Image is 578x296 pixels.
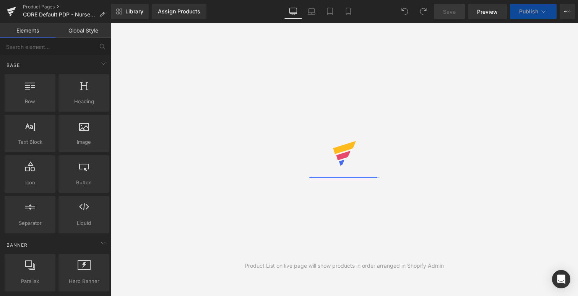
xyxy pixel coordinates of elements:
a: New Library [111,4,149,19]
a: Tablet [321,4,339,19]
a: Preview [468,4,507,19]
a: Mobile [339,4,357,19]
span: Heading [61,98,107,106]
div: Assign Products [158,8,200,15]
span: Hero Banner [61,277,107,285]
div: Product List on live page will show products in order arranged in Shopify Admin [245,262,444,270]
span: Separator [7,219,53,227]
button: Redo [416,4,431,19]
span: Liquid [61,219,107,227]
span: Base [6,62,21,69]
a: Laptop [302,4,321,19]
button: Publish [510,4,557,19]
span: CORE Default PDP - Nurse Yard - CORE Compression Socks [23,11,96,18]
button: Undo [397,4,412,19]
span: Library [125,8,143,15]
span: Icon [7,179,53,187]
div: Open Intercom Messenger [552,270,570,288]
span: Parallax [7,277,53,285]
span: Banner [6,241,28,249]
span: Image [61,138,107,146]
a: Global Style [55,23,111,38]
span: Save [443,8,456,16]
span: Preview [477,8,498,16]
span: Publish [519,8,538,15]
span: Button [61,179,107,187]
a: Product Pages [23,4,111,10]
span: Text Block [7,138,53,146]
a: Desktop [284,4,302,19]
span: Row [7,98,53,106]
button: More [560,4,575,19]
